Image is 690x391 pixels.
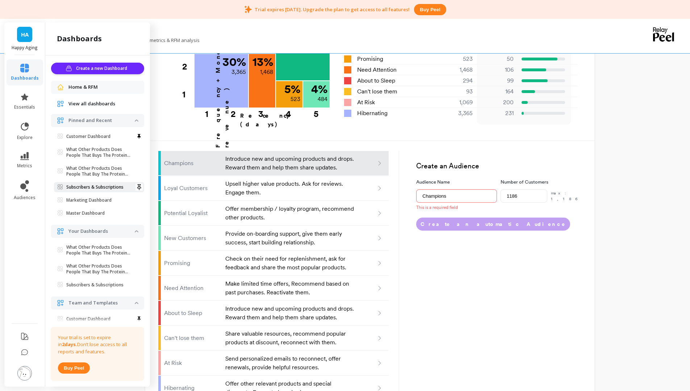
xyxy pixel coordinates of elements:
[76,65,129,72] span: Create a new Dashboard
[21,30,29,39] span: HA
[252,56,273,68] p: 13 %
[164,359,221,367] p: At Risk
[62,341,77,348] strong: 2 days.
[551,190,581,202] p: max: 1,186
[192,108,222,115] div: 1
[284,83,300,95] p: 5 %
[58,362,90,374] button: Buy peel
[164,159,221,168] p: Champions
[219,108,247,115] div: 2
[57,299,64,307] img: navigation item icon
[260,68,273,76] p: 1,468
[482,76,514,85] p: 99
[164,209,221,218] p: Potential Loyalist
[416,161,581,172] h3: Create an Audience
[311,83,327,95] p: 4 %
[247,108,275,115] div: 3
[357,87,397,96] span: Can't lose them
[225,180,355,197] p: Upsell higher value products. Ask for reviews. Engage them.
[231,68,246,76] p: 3,365
[68,117,135,124] p: Pinned and Recent
[225,329,355,347] p: Share valuable resources, recommend popular products at discount, reconnect with them.
[182,81,194,108] div: 1
[357,76,395,85] span: About to Sleep
[66,134,110,139] p: Customer Dashboard
[11,75,39,81] span: dashboards
[318,95,327,104] p: 484
[416,178,497,186] label: Audience Name
[430,66,481,74] div: 1,468
[57,100,64,108] img: navigation item icon
[68,100,115,108] span: View all dashboards
[66,210,105,216] p: Master Dashboard
[57,117,64,124] img: navigation item icon
[255,6,410,13] p: Trial expires [DATE]. Upgrade the plan to get access to all features!
[482,66,514,74] p: 106
[135,119,138,122] img: down caret icon
[430,87,481,96] div: 93
[68,228,135,235] p: Your Dashboards
[357,66,397,74] span: Need Attention
[57,34,102,44] h2: dashboards
[430,55,481,63] div: 523
[66,316,110,322] p: Customer Dashboard
[57,228,64,235] img: navigation item icon
[68,100,138,108] a: View all dashboards
[225,304,355,322] p: Introduce new and upcoming products and drops. Reward them and help them share updates.
[164,184,221,193] p: Loyal Customers
[135,302,138,304] img: down caret icon
[225,205,355,222] p: Offer membership / loyalty program, recommend other products.
[501,178,581,186] label: Number of Customers
[68,299,135,307] p: Team and Templates
[17,135,33,140] span: explore
[164,284,221,293] p: Need Attention
[66,197,112,203] p: Marketing Dashboard
[501,189,547,203] input: e.g. 500
[17,163,32,169] span: metrics
[416,218,570,231] button: Create an automatic Audience
[275,108,302,115] div: 4
[416,205,497,210] p: This is a required field
[14,195,35,201] span: audiences
[14,104,35,110] span: essentials
[416,189,497,203] input: e.g. Black friday
[290,95,300,104] p: 523
[164,259,221,268] p: Promising
[66,244,135,256] p: What Other Products Does People That Buys The Protein Also Purchases Together?
[12,45,38,51] p: Happy Aging
[68,84,98,91] span: Home & RFM
[66,165,135,177] p: What Other Products Does People That Buy The Protein Also Buy?
[357,55,383,63] span: Promising
[66,263,135,275] p: What Other Products Does People That Buy The Protein Also Buy?
[430,76,481,85] div: 294
[302,108,330,115] div: 5
[164,309,221,318] p: About to Sleep
[225,354,355,372] p: Send personalized emails to reconnect, offer renewals, provide helpful resources.
[430,109,481,118] div: 3,365
[482,87,514,96] p: 164
[182,53,194,80] div: 2
[225,279,355,297] p: Make limited time offers, Recommend based on past purchases. Reactivate them.
[66,184,124,190] p: Subscribers & Subscriptions
[482,98,514,107] p: 200
[164,334,221,342] p: Can't lose them
[482,55,514,63] p: 50
[430,98,481,107] div: 1,069
[225,230,355,247] p: Provide on-boarding support, give them early success, start building relationship.
[357,98,375,107] span: At Risk
[57,84,64,91] img: navigation item icon
[357,109,388,118] span: Hibernating
[135,230,138,232] img: down caret icon
[225,155,355,172] p: Introduce new and upcoming products and drops. Reward them and help them share updates.
[17,366,32,381] img: profile picture
[58,334,137,356] p: Your trial is set to expire in Don’t lose access to all reports and features.
[240,112,329,129] p: Recency (days)
[51,63,144,74] button: Create a new Dashboard
[414,4,446,15] button: Buy peel
[482,109,514,118] p: 231
[225,255,355,272] p: Check on their need for replenishment, ask for feedback and share the most popular products.
[66,147,135,158] p: What Other Products Does People That Buys The Protein Also Purchases Together?
[164,234,221,243] p: New Customers
[222,56,246,68] p: 30 %
[66,282,124,288] p: Subscribers & Subscriptions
